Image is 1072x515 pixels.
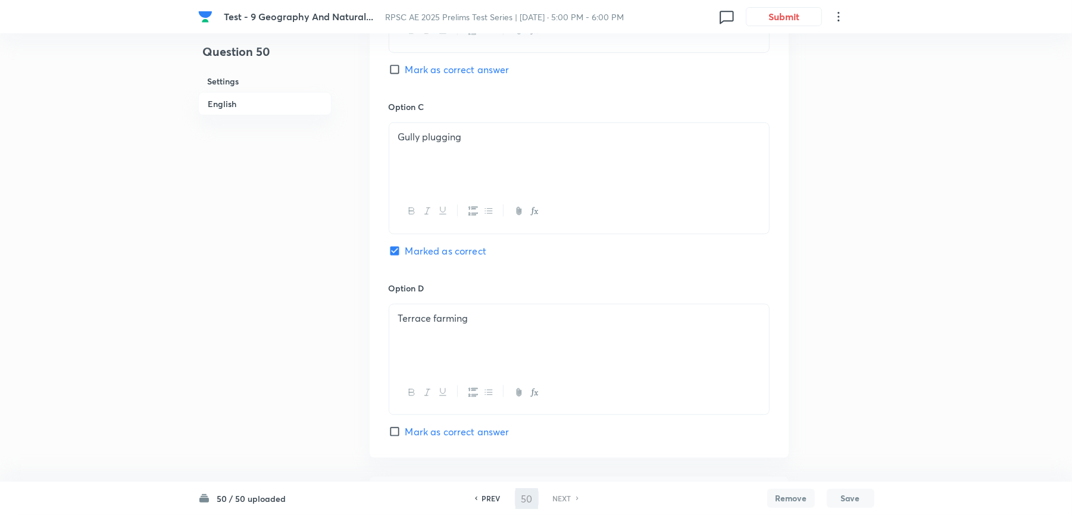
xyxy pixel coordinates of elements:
[482,493,501,504] h6: PREV
[389,101,770,113] h6: Option C
[405,425,510,439] span: Mark as correct answer
[398,312,760,325] p: Terrace farming
[389,282,770,294] h6: Option D
[405,62,510,77] span: Mark as correct answer
[385,11,624,23] span: RPSC AE 2025 Prelims Test Series | [DATE] · 5:00 PM - 6:00 PM
[198,92,332,115] h6: English
[198,70,332,92] h6: Settings
[224,10,373,23] span: Test - 9 Geography And Natural...
[827,489,874,508] button: Save
[198,10,215,24] a: Company Logo
[405,244,487,258] span: Marked as correct
[746,7,822,26] button: Submit
[217,492,286,505] h6: 50 / 50 uploaded
[553,493,571,504] h6: NEXT
[198,10,212,24] img: Company Logo
[398,130,760,144] p: Gully plugging
[767,489,815,508] button: Remove
[198,43,332,70] h4: Question 50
